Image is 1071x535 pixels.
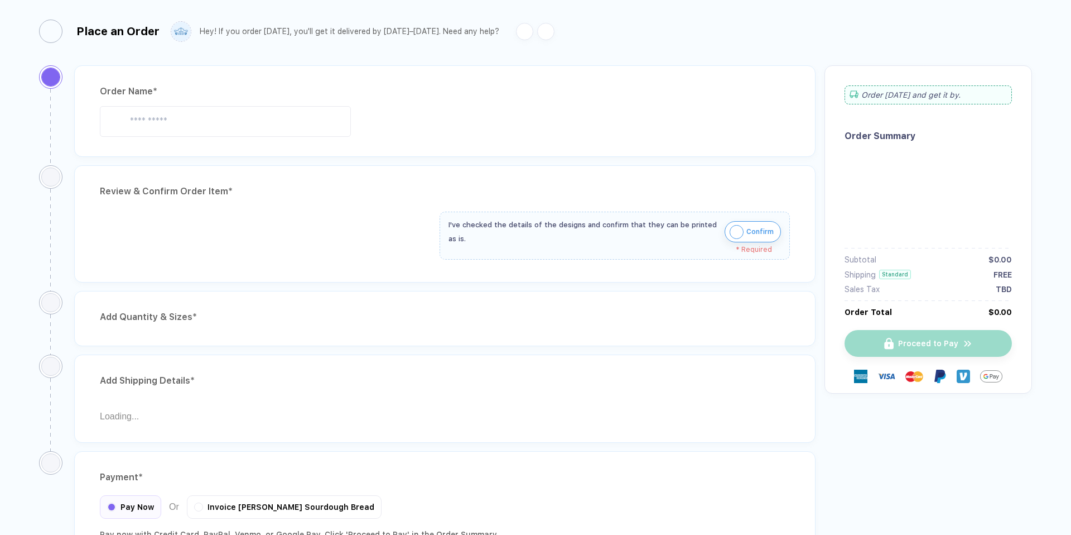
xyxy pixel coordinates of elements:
[448,218,719,246] div: I've checked the details of the designs and confirm that they can be printed as is.
[100,495,382,519] div: Or
[980,365,1002,388] img: GPay
[187,495,382,519] div: Invoice [PERSON_NAME] Sourdough Bread
[100,183,790,200] div: Review & Confirm Order Item
[993,270,1012,279] div: FREE
[171,22,191,41] img: user profile
[877,367,895,385] img: visa
[100,308,790,326] div: Add Quantity & Sizes
[730,225,744,239] img: icon
[100,408,790,426] div: Loading...
[448,246,772,254] div: * Required
[845,270,876,279] div: Shipping
[200,27,499,36] div: Hey! If you order [DATE], you'll get it delivered by [DATE]–[DATE]. Need any help?
[933,370,947,383] img: Paypal
[845,85,1012,104] div: Order [DATE] and get it by .
[905,367,923,385] img: master-card
[76,25,160,38] div: Place an Order
[100,495,161,519] div: Pay Now
[845,255,876,264] div: Subtotal
[100,372,790,390] div: Add Shipping Details
[845,285,880,294] div: Sales Tax
[120,503,154,512] span: Pay Now
[208,503,374,512] span: Invoice [PERSON_NAME] Sourdough Bread
[996,285,1012,294] div: TBD
[988,255,1012,264] div: $0.00
[845,131,1012,141] div: Order Summary
[957,370,970,383] img: Venmo
[879,270,911,279] div: Standard
[854,370,867,383] img: express
[100,469,790,486] div: Payment
[100,83,790,101] div: Order Name
[746,223,774,241] span: Confirm
[725,221,781,242] button: iconConfirm
[845,308,892,317] div: Order Total
[988,308,1012,317] div: $0.00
